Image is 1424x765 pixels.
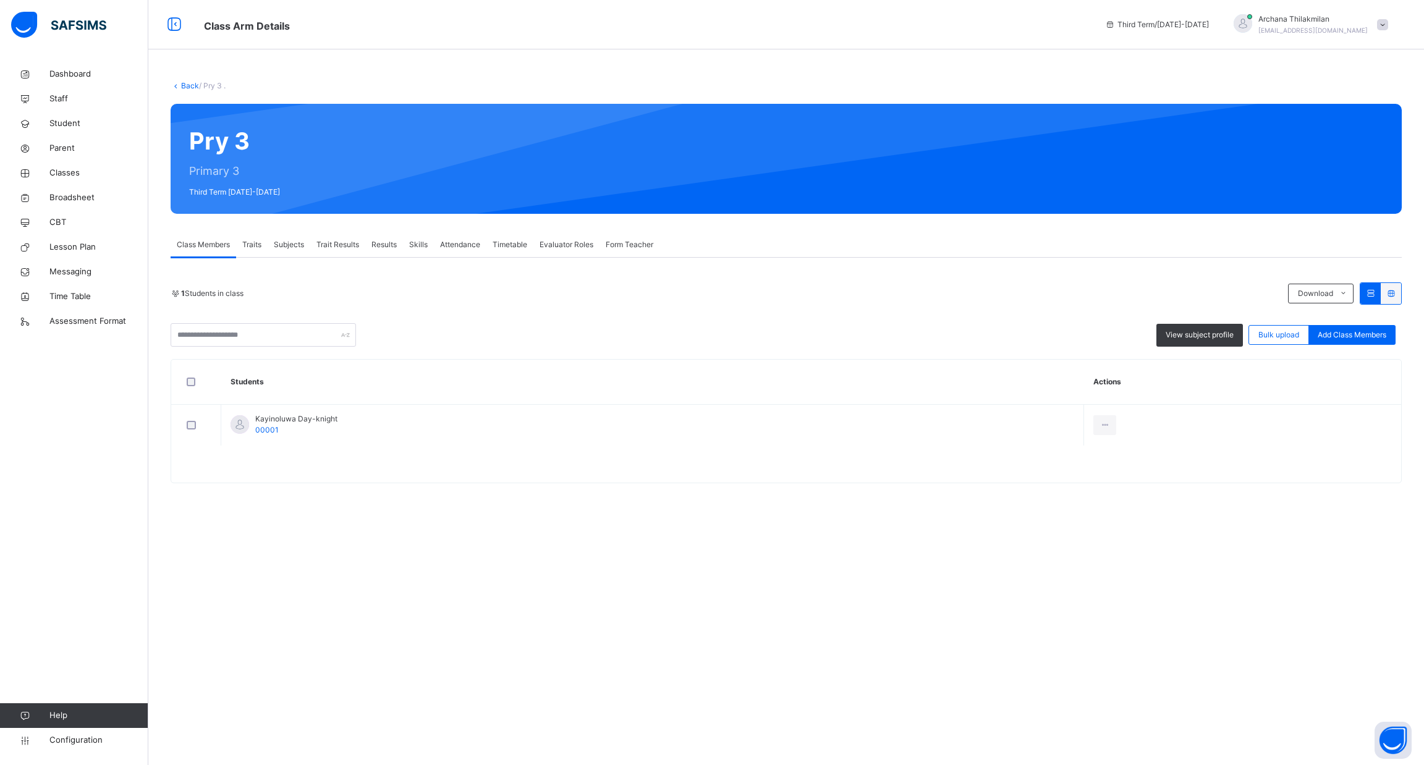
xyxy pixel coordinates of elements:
span: Classes [49,167,148,179]
span: Results [371,239,397,250]
span: Staff [49,93,148,105]
div: ArchanaThilakmilan [1221,14,1394,36]
span: Class Arm Details [204,20,290,32]
span: Bulk upload [1258,329,1299,340]
span: Students in class [181,288,244,299]
span: Parent [49,142,148,154]
span: Add Class Members [1318,329,1386,340]
span: Class Members [177,239,230,250]
span: Attendance [440,239,480,250]
span: Traits [242,239,261,250]
span: Download [1298,288,1333,299]
span: Help [49,709,148,722]
a: Back [181,81,199,90]
span: CBT [49,216,148,229]
span: View subject profile [1166,329,1234,340]
span: Lesson Plan [49,241,148,253]
span: 00001 [255,425,279,434]
img: safsims [11,12,106,38]
span: Subjects [274,239,304,250]
span: Trait Results [316,239,359,250]
button: Open asap [1375,722,1412,759]
span: session/term information [1105,19,1209,30]
span: Archana Thilakmilan [1258,14,1368,25]
span: Assessment Format [49,315,148,328]
th: Students [221,360,1084,405]
span: Timetable [493,239,527,250]
span: Dashboard [49,68,148,80]
span: Student [49,117,148,130]
span: / Pry 3 . [199,81,226,90]
span: [EMAIL_ADDRESS][DOMAIN_NAME] [1258,27,1368,34]
b: 1 [181,289,185,298]
span: Kayinoluwa Day-knight [255,413,337,425]
span: Broadsheet [49,192,148,204]
span: Messaging [49,266,148,278]
span: Skills [409,239,428,250]
th: Actions [1084,360,1401,405]
span: Evaluator Roles [540,239,593,250]
span: Form Teacher [606,239,653,250]
span: Configuration [49,734,148,746]
span: Time Table [49,290,148,303]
